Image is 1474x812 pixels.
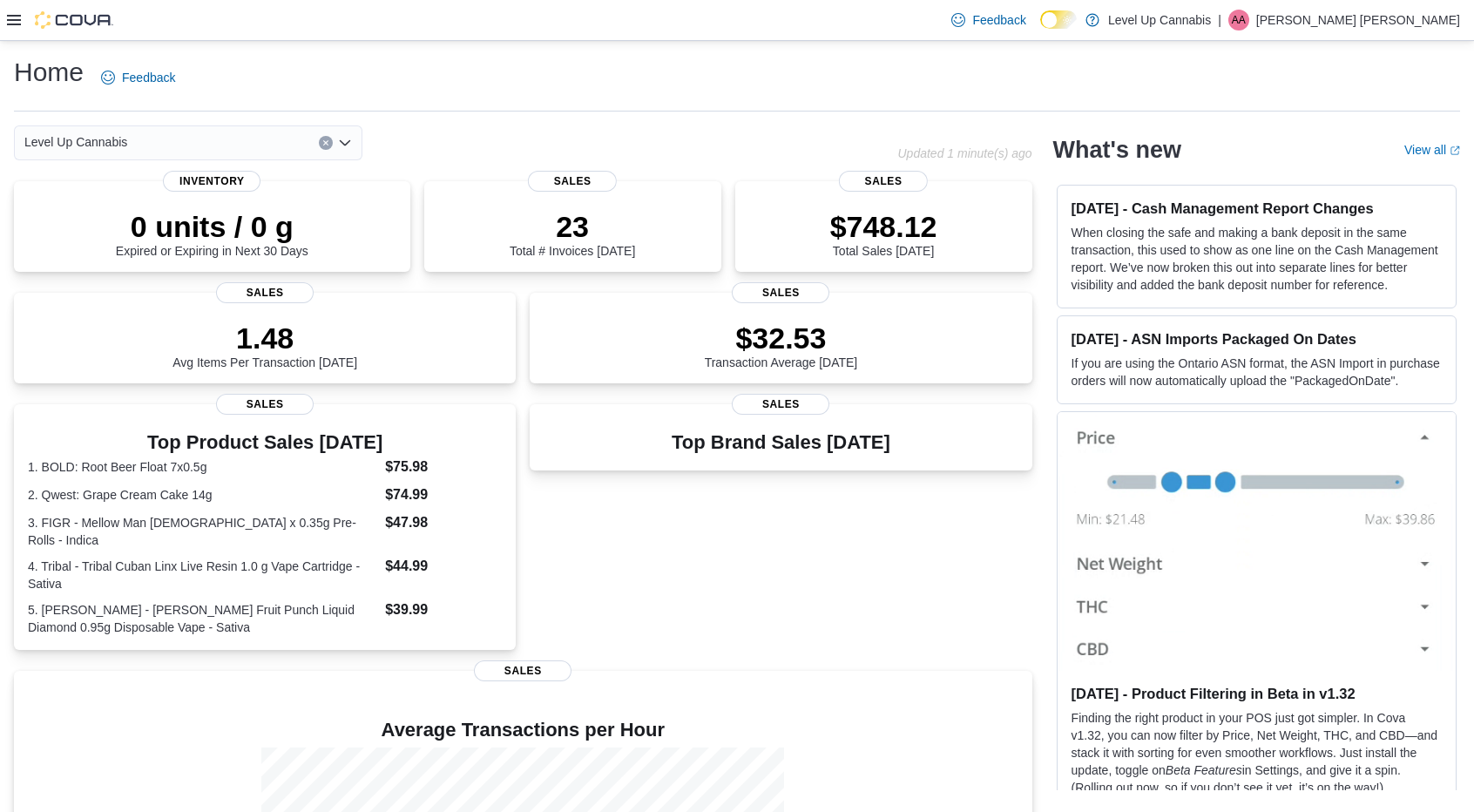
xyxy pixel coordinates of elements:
[830,209,937,258] div: Total Sales [DATE]
[672,432,890,453] h3: Top Brand Sales [DATE]
[94,60,182,95] a: Feedback
[1040,29,1041,30] span: Dark Mode
[705,321,858,355] p: $32.53
[1053,136,1181,164] h2: What's new
[1218,10,1221,30] p: |
[1040,10,1077,29] input: Dark Mode
[705,321,858,369] div: Transaction Average [DATE]
[28,558,378,592] dt: 4. Tribal - Tribal Cuban Linx Live Resin 1.0 g Vape Cartridge - Sativa
[122,69,175,86] span: Feedback
[172,321,357,355] p: 1.48
[385,484,502,505] dd: $74.99
[897,146,1031,160] p: Updated 1 minute(s) ago
[216,394,314,415] span: Sales
[338,136,352,150] button: Open list of options
[1072,200,1442,217] h3: [DATE] - Cash Management Report Changes
[319,136,333,150] button: Clear input
[28,514,378,549] dt: 3. FIGR - Mellow Man [DEMOGRAPHIC_DATA] x 0.35g Pre-Rolls - Indica
[1232,10,1246,30] span: AA
[385,556,502,577] dd: $44.99
[28,486,378,504] dt: 2. Qwest: Grape Cream Cake 14g
[510,209,635,258] div: Total # Invoices [DATE]
[1450,145,1460,156] svg: External link
[474,660,571,681] span: Sales
[1072,709,1442,796] p: Finding the right product in your POS just got simpler. In Cova v1.32, you can now filter by Pric...
[1166,763,1242,777] em: Beta Features
[1072,685,1442,702] h3: [DATE] - Product Filtering in Beta in v1.32
[116,209,308,244] p: 0 units / 0 g
[732,282,829,303] span: Sales
[830,209,937,244] p: $748.12
[163,171,260,192] span: Inventory
[1108,10,1211,30] p: Level Up Cannabis
[172,321,357,369] div: Avg Items Per Transaction [DATE]
[732,394,829,415] span: Sales
[1256,10,1460,30] p: [PERSON_NAME] [PERSON_NAME]
[35,11,113,29] img: Cova
[385,512,502,533] dd: $47.98
[972,11,1025,29] span: Feedback
[116,209,308,258] div: Expired or Expiring in Next 30 Days
[216,282,314,303] span: Sales
[1404,143,1460,157] a: View allExternal link
[1072,355,1442,389] p: If you are using the Ontario ASN format, the ASN Import in purchase orders will now automatically...
[24,132,127,152] span: Level Up Cannabis
[1072,330,1442,348] h3: [DATE] - ASN Imports Packaged On Dates
[1072,224,1442,294] p: When closing the safe and making a bank deposit in the same transaction, this used to show as one...
[839,171,928,192] span: Sales
[1228,10,1249,30] div: Andrew Alain
[28,432,502,453] h3: Top Product Sales [DATE]
[385,599,502,620] dd: $39.99
[14,55,84,90] h1: Home
[510,209,635,244] p: 23
[385,457,502,477] dd: $75.98
[528,171,617,192] span: Sales
[28,458,378,476] dt: 1. BOLD: Root Beer Float 7x0.5g
[944,3,1032,37] a: Feedback
[28,720,1018,741] h4: Average Transactions per Hour
[28,601,378,636] dt: 5. [PERSON_NAME] - [PERSON_NAME] Fruit Punch Liquid Diamond 0.95g Disposable Vape - Sativa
